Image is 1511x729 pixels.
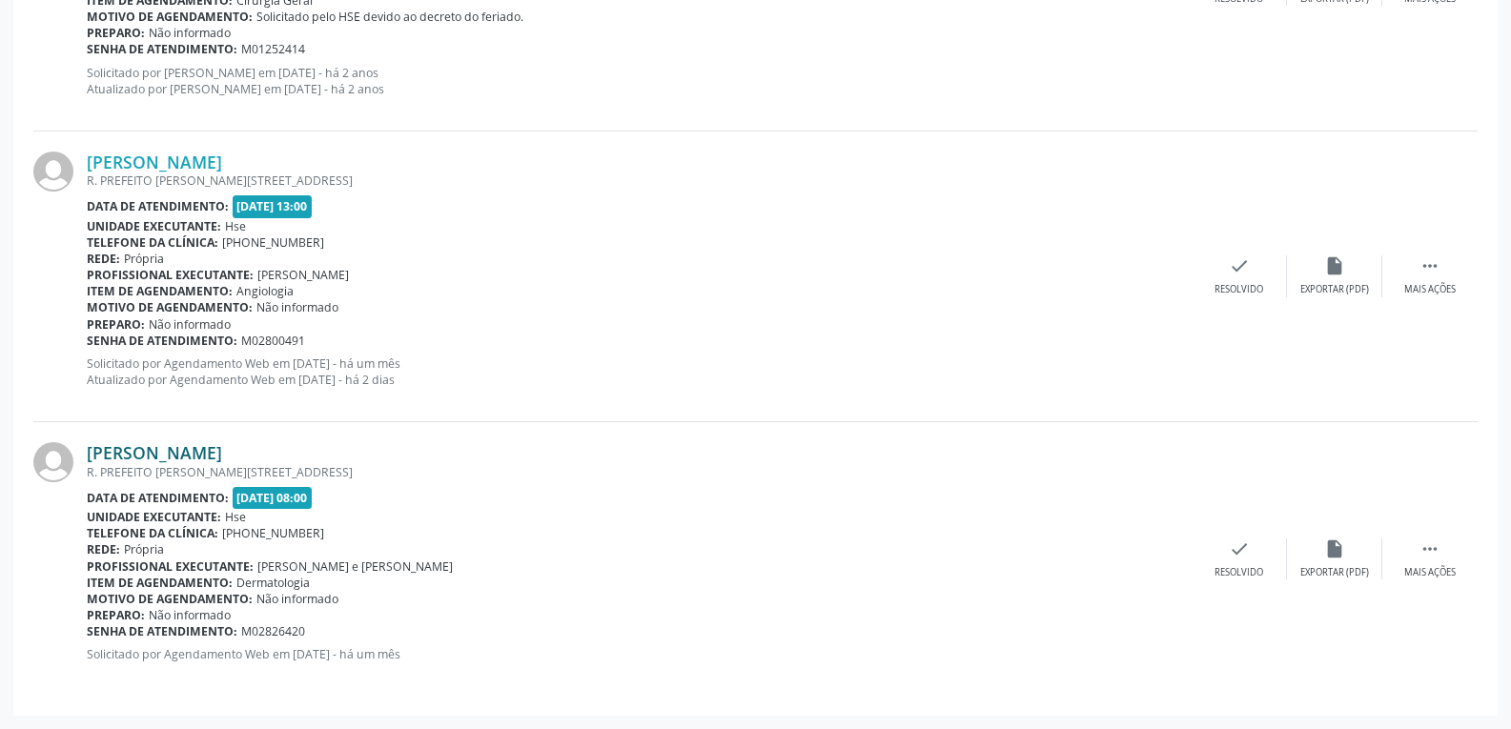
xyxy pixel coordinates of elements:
[124,541,164,557] span: Própria
[87,541,120,557] b: Rede:
[222,525,324,541] span: [PHONE_NUMBER]
[1419,538,1440,559] i: 
[257,558,453,575] span: [PERSON_NAME] e [PERSON_NAME]
[225,218,246,234] span: Hse
[241,41,305,57] span: M01252414
[225,509,246,525] span: Hse
[87,525,218,541] b: Telefone da clínica:
[33,152,73,192] img: img
[222,234,324,251] span: [PHONE_NUMBER]
[87,575,233,591] b: Item de agendamento:
[149,607,231,623] span: Não informado
[1404,566,1456,579] div: Mais ações
[256,299,338,315] span: Não informado
[1404,283,1456,296] div: Mais ações
[87,267,254,283] b: Profissional executante:
[236,283,294,299] span: Angiologia
[1229,255,1250,276] i: check
[87,591,253,607] b: Motivo de agendamento:
[87,65,1192,97] p: Solicitado por [PERSON_NAME] em [DATE] - há 2 anos Atualizado por [PERSON_NAME] em [DATE] - há 2 ...
[87,490,229,506] b: Data de atendimento:
[257,267,349,283] span: [PERSON_NAME]
[87,234,218,251] b: Telefone da clínica:
[87,25,145,41] b: Preparo:
[1300,566,1369,579] div: Exportar (PDF)
[1300,283,1369,296] div: Exportar (PDF)
[87,646,1192,662] p: Solicitado por Agendamento Web em [DATE] - há um mês
[1215,566,1263,579] div: Resolvido
[87,152,222,172] a: [PERSON_NAME]
[1324,538,1345,559] i: insert_drive_file
[149,25,231,41] span: Não informado
[233,195,313,217] span: [DATE] 13:00
[33,442,73,482] img: img
[241,623,305,639] span: M02826420
[87,509,221,525] b: Unidade executante:
[256,591,338,607] span: Não informado
[1229,538,1250,559] i: check
[87,9,253,25] b: Motivo de agendamento:
[1324,255,1345,276] i: insert_drive_file
[87,355,1192,388] p: Solicitado por Agendamento Web em [DATE] - há um mês Atualizado por Agendamento Web em [DATE] - h...
[87,41,237,57] b: Senha de atendimento:
[241,333,305,349] span: M02800491
[233,487,313,509] span: [DATE] 08:00
[87,333,237,349] b: Senha de atendimento:
[1419,255,1440,276] i: 
[87,464,1192,480] div: R. PREFEITO [PERSON_NAME][STREET_ADDRESS]
[87,316,145,333] b: Preparo:
[87,283,233,299] b: Item de agendamento:
[87,558,254,575] b: Profissional executante:
[87,607,145,623] b: Preparo:
[1215,283,1263,296] div: Resolvido
[236,575,310,591] span: Dermatologia
[256,9,523,25] span: Solicitado pelo HSE devido ao decreto do feriado.
[87,299,253,315] b: Motivo de agendamento:
[124,251,164,267] span: Própria
[87,623,237,639] b: Senha de atendimento:
[87,218,221,234] b: Unidade executante:
[87,198,229,214] b: Data de atendimento:
[87,442,222,463] a: [PERSON_NAME]
[149,316,231,333] span: Não informado
[87,251,120,267] b: Rede:
[87,172,1192,189] div: R. PREFEITO [PERSON_NAME][STREET_ADDRESS]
